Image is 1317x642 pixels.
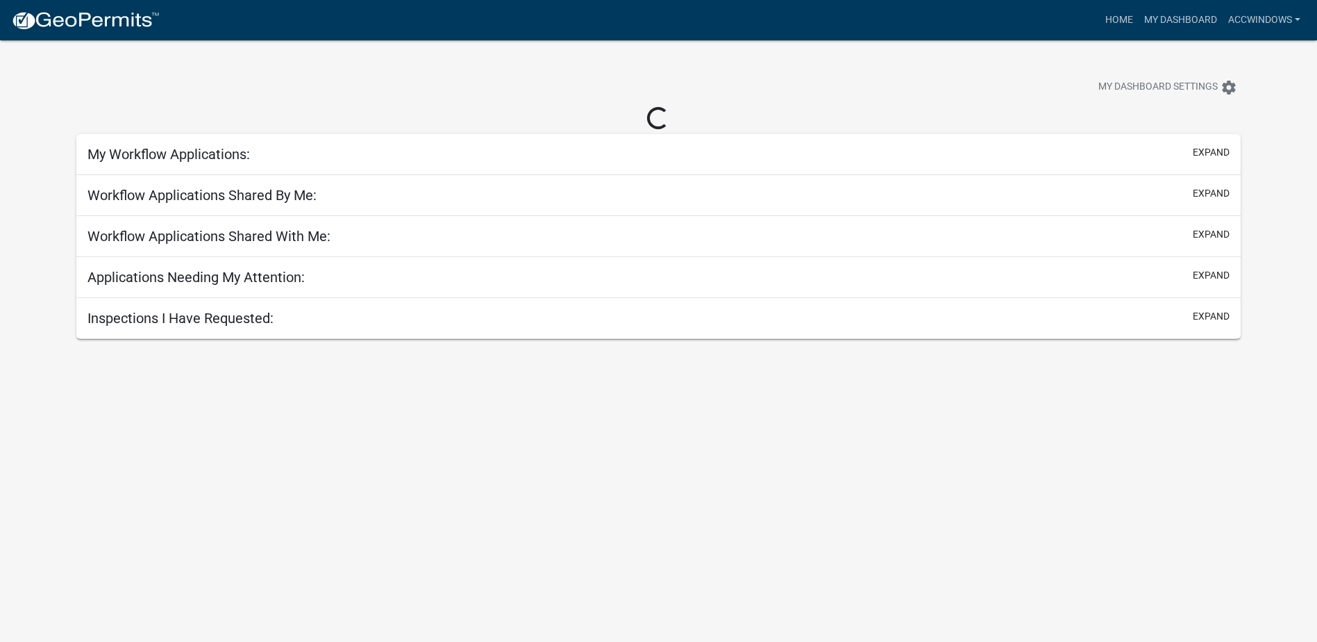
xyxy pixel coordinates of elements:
[87,269,305,286] h5: Applications Needing My Attention:
[1223,7,1306,33] a: ACCWindows
[87,187,317,204] h5: Workflow Applications Shared By Me:
[1193,145,1230,160] button: expand
[1098,79,1218,96] span: My Dashboard Settings
[1100,7,1139,33] a: Home
[1139,7,1223,33] a: My Dashboard
[1193,186,1230,201] button: expand
[1220,79,1237,96] i: settings
[87,310,274,327] h5: Inspections I Have Requested:
[87,228,330,245] h5: Workflow Applications Shared With Me:
[1087,74,1248,101] button: My Dashboard Settingssettings
[1193,268,1230,283] button: expand
[1193,227,1230,242] button: expand
[1193,309,1230,324] button: expand
[87,146,250,163] h5: My Workflow Applications:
